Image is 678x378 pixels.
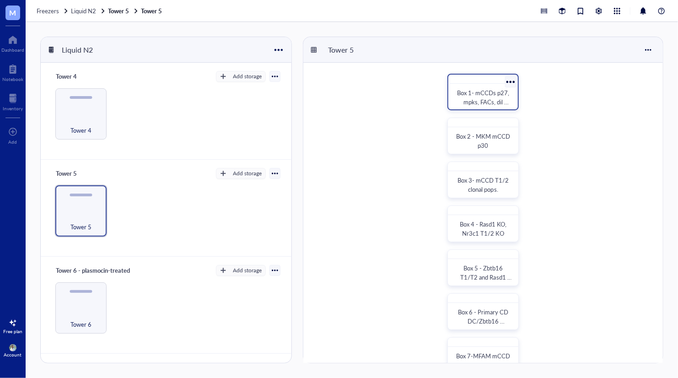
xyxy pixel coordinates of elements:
span: Box 5 - Zbtb16 T1/T2 and Rasd1 T1/T2 Clonal pop. [459,264,511,291]
span: Freezers [37,6,59,15]
div: Account [4,352,22,357]
span: Box 6 - Primary CD DC/Zbtb16 KO/Sult1d1 KO [458,308,510,335]
span: Liquid N2 [71,6,96,15]
img: 2504da63-dffa-4899-afed-abd619ca86d3.jpeg [9,344,16,351]
div: Tower 4 [52,70,107,83]
button: Add storage [216,71,266,82]
div: Add [9,139,17,145]
span: Tower 4 [70,125,91,135]
div: Tower 5 [52,167,107,180]
span: M [10,7,16,18]
span: Box 3- mCCD T1/2 clonal pops. [457,176,510,194]
span: Box 1- mCCDs p27, mpks, FACs, dil clones [457,88,511,115]
div: Notebook [2,76,23,82]
a: Inventory [3,91,23,111]
div: Add storage [233,266,262,275]
span: Tower 5 [70,222,91,232]
span: Box 4 - Rasd1 KO, Nr3c1 T1/2 KO [460,220,508,238]
a: Notebook [2,62,23,82]
div: Liquid N2 [58,42,113,58]
span: Tower 6 [70,319,91,329]
div: Dashboard [1,47,24,53]
a: Liquid N2 [71,7,106,15]
div: Free plan [3,329,22,334]
a: Dashboard [1,32,24,53]
div: Add storage [233,169,262,178]
div: Tower 5 [324,42,379,58]
a: Tower 5Tower 5 [108,7,164,15]
a: Freezers [37,7,69,15]
div: Add storage [233,72,262,81]
button: Add storage [216,265,266,276]
span: Box 2 - MKM mCCD p30 [456,132,511,150]
span: Box 7-MFAM mCCD p30 12/22 [456,351,511,369]
div: Inventory [3,106,23,111]
button: Add storage [216,168,266,179]
div: Tower 6 - plasmocin-treated [52,264,134,277]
